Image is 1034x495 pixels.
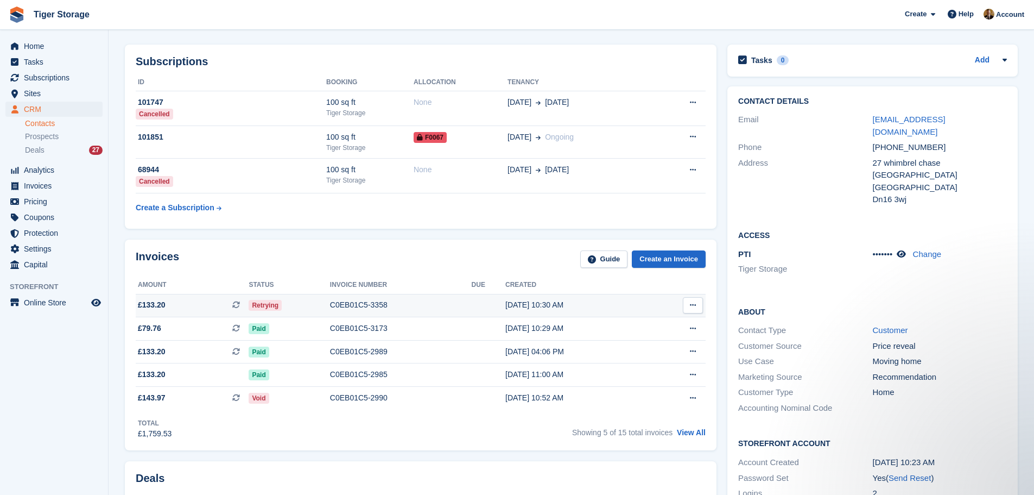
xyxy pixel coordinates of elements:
span: Online Store [24,295,89,310]
a: menu [5,295,103,310]
span: Tasks [24,54,89,70]
span: Sites [24,86,89,101]
span: Pricing [24,194,89,209]
th: ID [136,74,326,91]
div: Cancelled [136,176,173,187]
a: Guide [580,250,628,268]
div: Create a Subscription [136,202,214,214]
span: F0067 [414,132,447,143]
div: C0EB01C5-2985 [330,369,472,380]
div: 100 sq ft [326,164,414,176]
div: Cancelled [136,109,173,120]
span: [DATE] [545,97,569,108]
div: 27 [89,146,103,155]
li: Tiger Storage [738,263,872,275]
a: menu [5,162,103,178]
div: Yes [873,472,1007,485]
span: Coupons [24,210,89,225]
div: Tiger Storage [326,143,414,153]
span: ••••••• [873,249,893,259]
a: Add [975,54,989,67]
div: Dn16 3wj [873,193,1007,206]
span: [DATE] [545,164,569,176]
div: Recommendation [873,371,1007,384]
div: Customer Source [738,340,872,353]
div: Moving home [873,355,1007,368]
a: Change [913,249,942,259]
span: Create [905,9,927,20]
span: Protection [24,225,89,241]
h2: Invoices [136,250,179,268]
div: Password Set [738,472,872,485]
div: Tiger Storage [326,108,414,118]
div: [DATE] 10:30 AM [505,299,650,311]
a: Prospects [25,131,103,142]
h2: Contact Details [738,97,1007,106]
a: Tiger Storage [29,5,94,23]
a: menu [5,39,103,54]
div: [PHONE_NUMBER] [873,141,1007,154]
a: Create a Subscription [136,198,221,218]
div: 27 whimbrel chase [873,157,1007,170]
h2: About [738,306,1007,317]
span: Home [24,39,89,54]
th: Tenancy [508,74,655,91]
div: C0EB01C5-2990 [330,392,472,404]
div: Home [873,386,1007,399]
div: Customer Type [738,386,872,399]
span: £133.20 [138,369,166,380]
div: Account Created [738,456,872,469]
a: Preview store [90,296,103,309]
h2: Access [738,229,1007,240]
a: menu [5,225,103,241]
div: [DATE] 10:29 AM [505,323,650,334]
a: Create an Invoice [632,250,706,268]
span: Help [959,9,974,20]
th: Booking [326,74,414,91]
span: Subscriptions [24,70,89,85]
h2: Tasks [751,55,772,65]
th: Status [249,277,329,294]
div: Accounting Nominal Code [738,402,872,415]
a: menu [5,241,103,256]
div: C0EB01C5-3358 [330,299,472,311]
div: Email [738,114,872,138]
div: C0EB01C5-2989 [330,346,472,358]
a: [EMAIL_ADDRESS][DOMAIN_NAME] [873,115,946,136]
div: Price reveal [873,340,1007,353]
h2: Storefront Account [738,437,1007,448]
a: menu [5,210,103,225]
div: Marketing Source [738,371,872,384]
div: [DATE] 10:52 AM [505,392,650,404]
a: menu [5,70,103,85]
a: menu [5,102,103,117]
span: Analytics [24,162,89,178]
span: Invoices [24,178,89,193]
div: [GEOGRAPHIC_DATA] [873,169,1007,181]
span: ( ) [886,473,934,483]
a: Deals 27 [25,145,103,156]
img: Adam Herbert [984,9,994,20]
span: CRM [24,102,89,117]
div: 101851 [136,131,326,143]
th: Amount [136,277,249,294]
span: Retrying [249,300,282,311]
div: Address [738,157,872,206]
span: Deals [25,145,45,155]
a: menu [5,86,103,101]
span: Prospects [25,131,59,142]
span: Settings [24,241,89,256]
a: Contacts [25,118,103,129]
div: [DATE] 11:00 AM [505,369,650,380]
span: Storefront [10,281,108,292]
th: Created [505,277,650,294]
span: Ongoing [545,133,574,141]
a: menu [5,54,103,70]
a: Send Reset [889,473,931,483]
div: None [414,97,508,108]
span: Void [249,393,269,404]
a: View All [677,428,706,437]
div: Contact Type [738,324,872,337]
div: [DATE] 04:06 PM [505,346,650,358]
span: Capital [24,257,89,272]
